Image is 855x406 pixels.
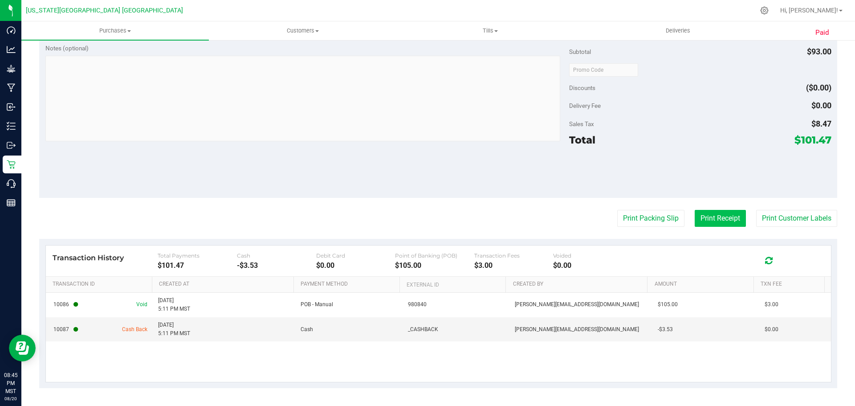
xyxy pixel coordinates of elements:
[569,134,595,146] span: Total
[4,371,17,395] p: 08:45 PM MST
[569,63,638,77] input: Promo Code
[159,281,290,288] a: Created At
[7,64,16,73] inline-svg: Grow
[569,48,591,55] span: Subtotal
[7,103,16,111] inline-svg: Inbound
[158,252,237,259] div: Total Payments
[316,261,395,270] div: $0.00
[658,300,678,309] span: $105.00
[7,83,16,92] inline-svg: Manufacturing
[301,300,333,309] span: POB - Manual
[395,252,474,259] div: Point of Banking (POB)
[695,210,746,227] button: Print Receipt
[658,325,673,334] span: -$3.53
[396,21,584,40] a: Tills
[9,335,36,361] iframe: Resource center
[301,281,396,288] a: Payment Method
[474,261,554,270] div: $3.00
[397,27,583,35] span: Tills
[122,325,147,334] span: Cash Back
[7,26,16,35] inline-svg: Dashboard
[158,261,237,270] div: $101.47
[756,210,837,227] button: Print Customer Labels
[654,27,702,35] span: Deliveries
[7,160,16,169] inline-svg: Retail
[515,325,639,334] span: [PERSON_NAME][EMAIL_ADDRESS][DOMAIN_NAME]
[780,7,838,14] span: Hi, [PERSON_NAME]!
[807,47,831,56] span: $93.00
[811,119,831,128] span: $8.47
[237,261,316,270] div: -$3.53
[794,134,831,146] span: $101.47
[53,325,78,334] span: 10087
[584,21,772,40] a: Deliveries
[759,6,770,15] div: Manage settings
[158,321,190,338] span: [DATE] 5:11 PM MST
[7,179,16,188] inline-svg: Call Center
[53,281,149,288] a: Transaction ID
[7,198,16,207] inline-svg: Reports
[569,80,595,96] span: Discounts
[408,325,438,334] span: _CASHBACK
[811,101,831,110] span: $0.00
[513,281,644,288] a: Created By
[316,252,395,259] div: Debit Card
[158,296,190,313] span: [DATE] 5:11 PM MST
[761,281,821,288] a: Txn Fee
[136,300,147,309] span: Void
[765,300,778,309] span: $3.00
[395,261,474,270] div: $105.00
[21,27,209,35] span: Purchases
[553,252,632,259] div: Voided
[209,21,396,40] a: Customers
[765,325,778,334] span: $0.00
[45,45,89,52] span: Notes (optional)
[569,120,594,127] span: Sales Tax
[209,27,396,35] span: Customers
[569,102,601,109] span: Delivery Fee
[815,28,829,38] span: Paid
[474,252,554,259] div: Transaction Fees
[301,325,313,334] span: Cash
[553,261,632,270] div: $0.00
[655,281,750,288] a: Amount
[408,300,427,309] span: 980840
[515,300,639,309] span: [PERSON_NAME][EMAIL_ADDRESS][DOMAIN_NAME]
[7,122,16,131] inline-svg: Inventory
[4,395,17,402] p: 08/20
[399,277,505,293] th: External ID
[617,210,684,227] button: Print Packing Slip
[806,83,831,92] span: ($0.00)
[7,141,16,150] inline-svg: Outbound
[7,45,16,54] inline-svg: Analytics
[237,252,316,259] div: Cash
[53,300,78,309] span: 10086
[26,7,183,14] span: [US_STATE][GEOGRAPHIC_DATA] [GEOGRAPHIC_DATA]
[21,21,209,40] a: Purchases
